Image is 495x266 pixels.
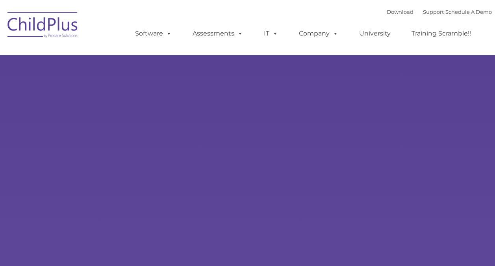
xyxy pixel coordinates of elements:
a: Download [387,9,413,15]
a: Assessments [185,26,251,41]
font: | [387,9,492,15]
img: ChildPlus by Procare Solutions [4,6,82,46]
a: Software [127,26,180,41]
a: Schedule A Demo [445,9,492,15]
a: Support [423,9,444,15]
a: University [351,26,399,41]
a: IT [256,26,286,41]
a: Company [291,26,346,41]
a: Training Scramble!! [404,26,479,41]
